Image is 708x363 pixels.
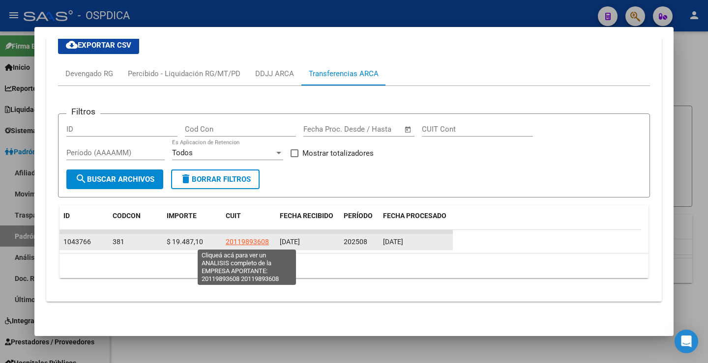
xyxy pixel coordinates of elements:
[75,175,154,184] span: Buscar Archivos
[302,147,374,159] span: Mostrar totalizadores
[180,173,192,185] mat-icon: delete
[163,205,222,238] datatable-header-cell: IMPORTE
[383,212,446,220] span: FECHA PROCESADO
[46,13,662,302] div: Aportes y Contribuciones del Afiliado: 23408636779
[172,148,193,157] span: Todos
[255,68,294,79] div: DDJJ ARCA
[675,330,698,353] div: Open Intercom Messenger
[303,125,343,134] input: Fecha inicio
[75,173,87,185] mat-icon: search
[180,175,251,184] span: Borrar Filtros
[344,238,367,246] span: 202508
[352,125,400,134] input: Fecha fin
[58,36,139,54] button: Exportar CSV
[226,238,269,246] span: 20119893608
[276,205,340,238] datatable-header-cell: FECHA RECIBIDO
[171,169,260,189] button: Borrar Filtros
[280,212,333,220] span: FECHA RECIBIDO
[128,68,240,79] div: Percibido - Liquidación RG/MT/PD
[403,124,414,135] button: Open calendar
[383,238,403,246] span: [DATE]
[113,238,124,246] span: 381
[167,212,197,220] span: IMPORTE
[66,169,163,189] button: Buscar Archivos
[66,39,78,51] mat-icon: cloud_download
[226,212,241,220] span: CUIT
[65,68,113,79] div: Devengado RG
[59,205,109,238] datatable-header-cell: ID
[113,212,141,220] span: CODCON
[222,205,276,238] datatable-header-cell: CUIT
[66,106,100,117] h3: Filtros
[280,238,300,246] span: [DATE]
[66,41,131,50] span: Exportar CSV
[63,238,91,246] span: 1043766
[379,205,453,238] datatable-header-cell: FECHA PROCESADO
[63,212,70,220] span: ID
[344,212,373,220] span: PERÍODO
[109,205,143,238] datatable-header-cell: CODCON
[309,68,379,79] div: Transferencias ARCA
[167,238,203,246] span: $ 19.487,10
[340,205,379,238] datatable-header-cell: PERÍODO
